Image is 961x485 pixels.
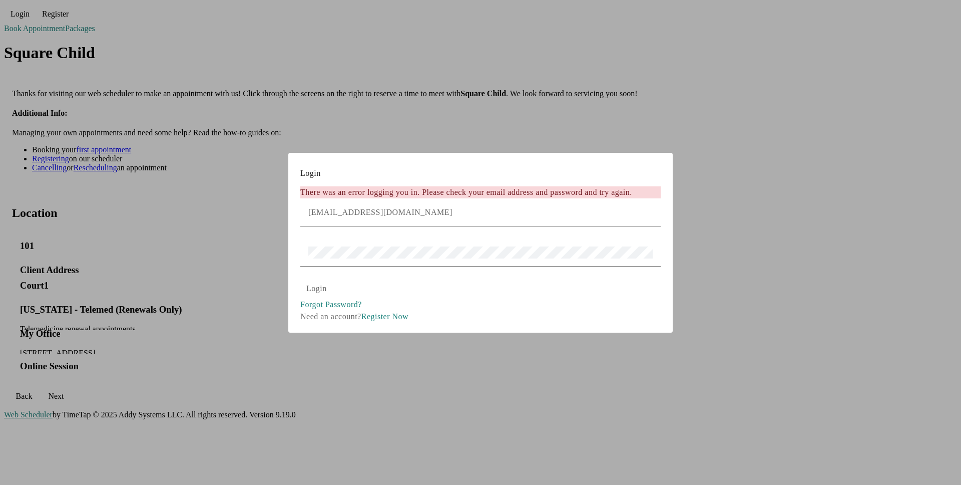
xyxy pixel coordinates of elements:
[300,279,333,299] button: Login
[361,312,408,321] a: Register Now
[300,311,661,323] div: Need an account?
[300,300,362,309] a: Forgot Password?
[308,206,653,218] input: Your email
[288,153,673,186] h1: Login
[300,186,661,198] div: There was an error logging you in. Please check your email address and password and try again.
[306,284,327,293] span: Login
